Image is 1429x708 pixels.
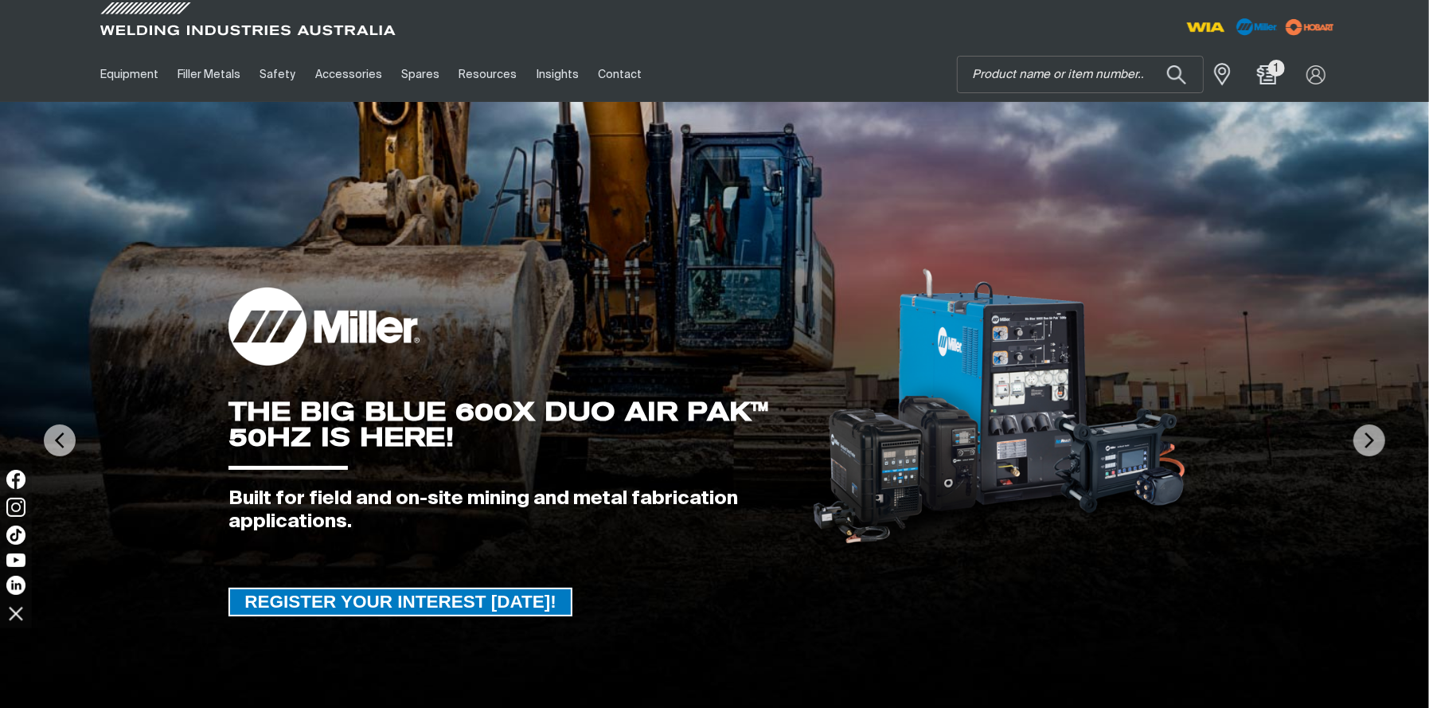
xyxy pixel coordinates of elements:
[449,47,526,102] a: Resources
[91,47,168,102] a: Equipment
[6,526,25,545] img: TikTok
[230,588,571,616] span: REGISTER YOUR INTEREST [DATE]!
[6,553,25,567] img: YouTube
[228,588,572,616] a: REGISTER YOUR INTEREST TODAY!
[2,600,29,627] img: hide socials
[1281,15,1339,39] img: miller
[91,47,1027,102] nav: Main
[6,498,25,517] img: Instagram
[250,47,305,102] a: Safety
[228,487,787,534] div: Built for field and on-site mining and metal fabrication applications.
[6,470,25,489] img: Facebook
[958,57,1203,92] input: Product name or item number...
[168,47,250,102] a: Filler Metals
[306,47,392,102] a: Accessories
[6,576,25,595] img: LinkedIn
[1150,56,1204,93] button: Search products
[1353,424,1385,456] img: NextArrow
[527,47,588,102] a: Insights
[228,399,787,450] div: THE BIG BLUE 600X DUO AIR PAK™ 50HZ IS HERE!
[392,47,449,102] a: Spares
[588,47,651,102] a: Contact
[44,424,76,456] img: PrevArrow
